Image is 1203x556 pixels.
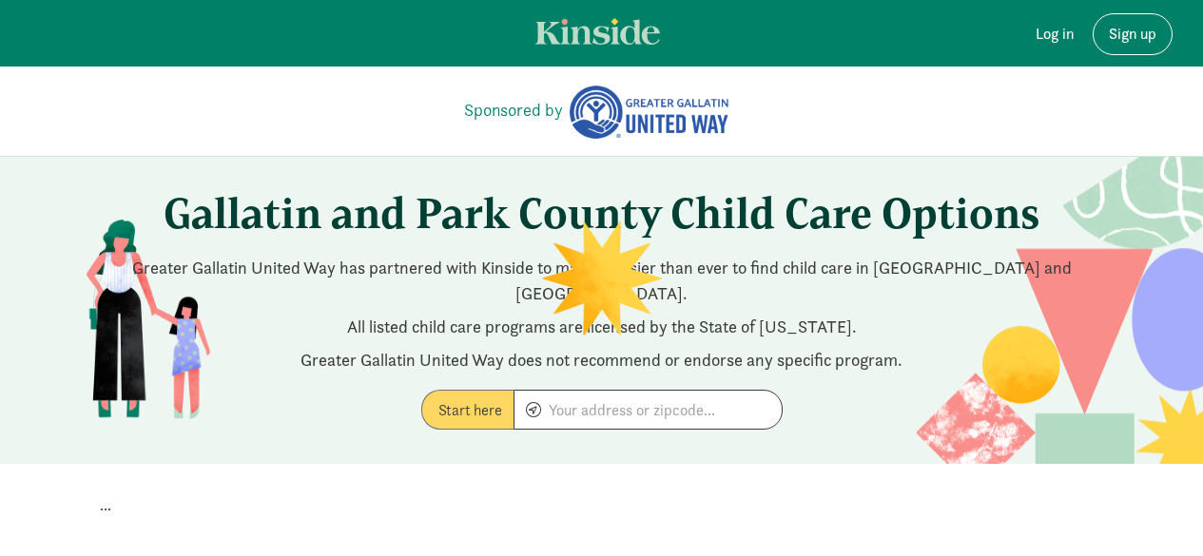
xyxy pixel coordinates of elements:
[100,494,1104,517] p: ...
[74,314,1130,339] p: All listed child care programs are licensed by the State of [US_STATE].
[464,97,563,123] a: Sponsored by
[421,390,514,430] label: Start here
[1020,13,1089,55] a: Log in
[1093,13,1173,55] a: Sign up
[74,347,1130,373] p: Greater Gallatin United Way does not recommend or endorse any specific program.
[514,391,782,429] input: Your address or zipcode...
[535,18,660,45] img: light.svg
[74,255,1130,306] p: Greater Gallatin United Way has partnered with Kinside to make it easier than ever to find child ...
[567,84,730,141] img: Greater Gallatin United Way
[74,187,1130,240] h1: Gallatin and Park County Child Care Options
